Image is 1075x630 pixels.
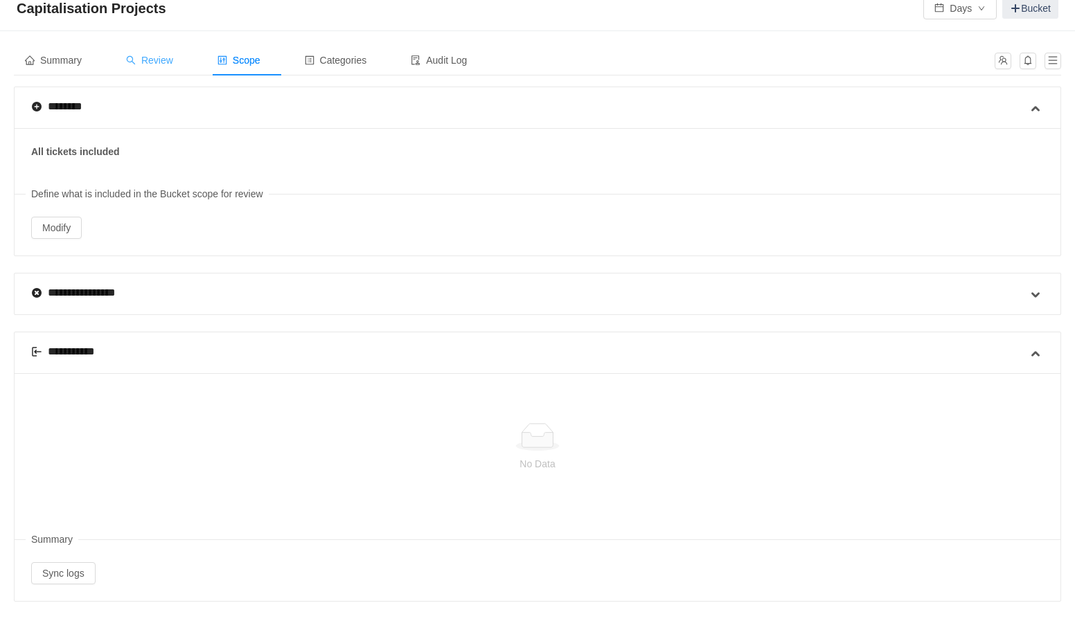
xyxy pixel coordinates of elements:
i: icon: profile [305,55,314,65]
i: icon: home [25,55,35,65]
p: No Data [42,456,1033,471]
span: Define what is included in the Bucket scope for review [26,181,269,207]
button: icon: team [995,53,1011,69]
span: Summary [26,527,78,552]
button: icon: menu [1045,53,1061,69]
i: icon: control [217,55,227,65]
span: Review [126,55,173,66]
button: Sync logs [31,562,96,584]
i: icon: search [126,55,136,65]
button: icon: bell [1020,53,1036,69]
i: icon: audit [411,55,420,65]
span: Summary [25,55,82,66]
button: Modify [31,217,82,239]
span: Audit Log [411,55,467,66]
span: Categories [305,55,367,66]
b: All tickets included [31,146,120,157]
span: Scope [217,55,260,66]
